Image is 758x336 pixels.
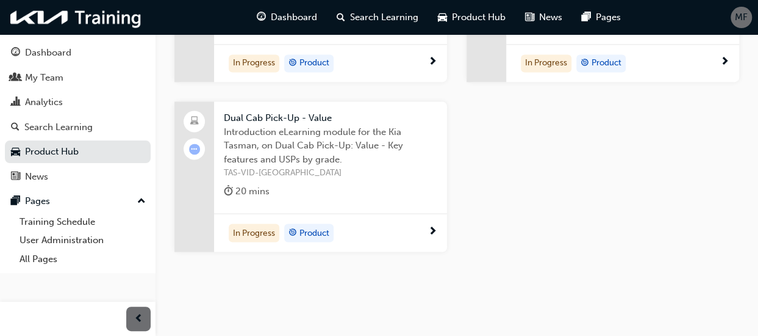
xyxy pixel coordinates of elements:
div: 20 mins [224,184,270,199]
a: car-iconProduct Hub [428,5,515,30]
div: In Progress [521,54,571,73]
a: Analytics [5,91,151,114]
a: Search Learning [5,116,151,139]
span: prev-icon [134,312,143,327]
span: laptop-icon [190,114,199,130]
span: search-icon [337,10,345,25]
a: guage-iconDashboard [247,5,327,30]
span: news-icon [525,10,534,25]
div: Analytics [25,95,63,109]
span: target-icon [288,56,297,71]
span: Product [299,56,329,70]
div: Dashboard [25,46,71,60]
span: next-icon [720,57,729,68]
a: Training Schedule [15,213,151,232]
button: MF [731,7,752,28]
span: guage-icon [257,10,266,25]
a: User Administration [15,231,151,250]
span: pages-icon [11,196,20,207]
a: news-iconNews [515,5,572,30]
span: car-icon [11,147,20,158]
span: Search Learning [350,10,418,24]
span: Product [592,56,621,70]
span: target-icon [288,225,297,241]
span: people-icon [11,73,20,84]
span: car-icon [438,10,447,25]
span: MF [735,10,748,24]
span: learningRecordVerb_ATTEMPT-icon [189,144,200,155]
a: Dashboard [5,42,151,64]
span: chart-icon [11,97,20,108]
span: news-icon [11,172,20,183]
span: Dashboard [271,10,317,24]
span: Introduction eLearning module for the Kia Tasman, on Dual Cab Pick-Up: Value - Key features and U... [224,125,437,167]
span: TAS-VID-[GEOGRAPHIC_DATA] [224,166,437,180]
div: In Progress [229,54,279,73]
span: next-icon [428,226,437,237]
button: DashboardMy TeamAnalyticsSearch LearningProduct HubNews [5,39,151,190]
div: News [25,170,48,184]
span: Dual Cab Pick-Up - Value [224,111,437,125]
div: Pages [25,194,50,208]
span: target-icon [581,56,589,71]
button: Pages [5,190,151,213]
span: Product Hub [452,10,506,24]
a: Dual Cab Pick-Up - ValueIntroduction eLearning module for the Kia Tasman, on Dual Cab Pick-Up: Va... [174,101,447,252]
span: pages-icon [582,10,591,25]
a: All Pages [15,250,151,269]
span: Pages [596,10,621,24]
span: Product [299,226,329,240]
div: Search Learning [24,120,93,134]
span: up-icon [137,194,146,210]
span: News [539,10,562,24]
a: News [5,166,151,188]
span: duration-icon [224,184,233,199]
div: My Team [25,71,63,85]
img: kia-training [6,5,146,30]
span: guage-icon [11,48,20,59]
a: search-iconSearch Learning [327,5,428,30]
div: In Progress [229,224,279,242]
a: Product Hub [5,141,151,163]
a: pages-iconPages [572,5,631,30]
span: next-icon [428,57,437,68]
a: My Team [5,67,151,89]
span: search-icon [11,122,20,133]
